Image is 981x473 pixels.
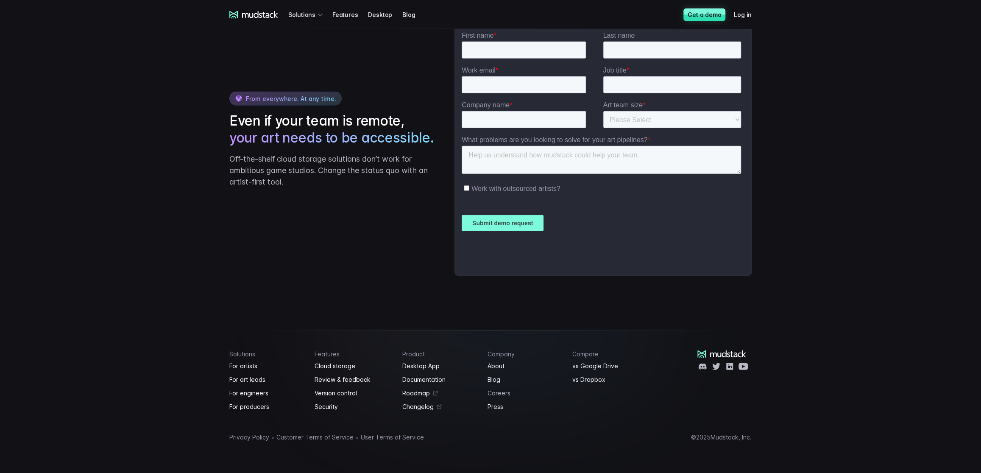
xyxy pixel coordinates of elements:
a: Roadmap [402,388,477,398]
a: mudstack logo [697,350,746,358]
a: Cloud storage [315,361,393,371]
a: Blog [402,7,425,22]
h4: Company [488,350,563,358]
a: Desktop App [402,361,477,371]
a: Security [315,402,393,412]
a: About [488,361,563,371]
a: Version control [315,388,393,398]
a: User Terms of Service [361,432,424,442]
a: Review & feedback [315,375,393,385]
a: Careers [488,388,563,398]
a: Desktop [368,7,402,22]
a: Documentation [402,375,477,385]
span: • [355,433,359,442]
iframe: Form 0 [462,31,744,269]
a: Get a demo [683,8,725,21]
a: Press [488,402,563,412]
a: Log in [734,7,762,22]
a: vs Dropbox [572,375,647,385]
a: Privacy Policy [229,432,269,442]
h4: Features [315,350,393,358]
a: For art leads [229,375,304,385]
a: mudstack logo [229,11,278,19]
a: Changelog [402,402,477,412]
h4: Solutions [229,350,304,358]
h2: Even if your team is remote, [229,112,438,146]
h4: Compare [572,350,647,358]
div: © 2025 Mudstack, Inc. [691,434,752,441]
a: For producers [229,402,304,412]
a: vs Google Drive [572,361,647,371]
span: • [271,433,275,442]
span: From everywhere. At any time. [246,95,336,102]
div: Solutions [288,7,326,22]
h4: Product [402,350,477,358]
p: Off-the-shelf cloud storage solutions don’t work for ambitious game studios. Change the status qu... [229,153,438,188]
a: Customer Terms of Service [276,432,354,442]
a: Features [332,7,368,22]
a: For artists [229,361,304,371]
a: For engineers [229,388,304,398]
a: Blog [488,375,563,385]
span: your art needs to be accessible. [229,129,434,146]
